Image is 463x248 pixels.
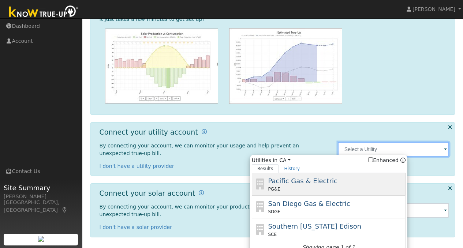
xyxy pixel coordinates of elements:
[38,236,44,242] img: retrieve
[279,164,305,173] a: History
[100,143,299,156] span: By connecting your account, we can monitor your usage and help prevent an unexpected true-up bill.
[268,177,337,185] span: Pacific Gas & Electric
[268,208,280,215] span: SDGE
[400,157,406,163] a: Enhanced Providers
[268,231,277,238] span: SCE
[100,224,172,230] a: I don't have a solar provider
[4,199,78,214] div: [GEOGRAPHIC_DATA], [GEOGRAPHIC_DATA]
[252,164,279,173] a: Results
[100,189,195,198] h1: Connect your solar account
[268,200,350,207] span: San Diego Gas & Electric
[268,222,361,230] span: Southern [US_STATE] Edison
[5,4,82,20] img: Know True-Up
[412,6,455,12] span: [PERSON_NAME]
[338,142,449,157] input: Select a Utility
[279,157,291,164] a: CA
[100,128,198,136] h1: Connect your utility account
[100,15,449,23] div: It just takes a few minutes to get set up!
[252,157,406,164] span: Utilities in
[61,207,68,213] a: Map
[4,193,78,200] div: [PERSON_NAME]
[368,157,406,164] span: Show enhanced providers
[368,157,373,162] input: Enhanced
[368,157,399,164] label: Enhanced
[100,163,174,169] a: I don't have a utility provider
[4,183,78,193] span: Site Summary
[268,186,280,192] span: PG&E
[100,204,311,217] span: By connecting your account, we can monitor your production and help prevent an unexpected true-up...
